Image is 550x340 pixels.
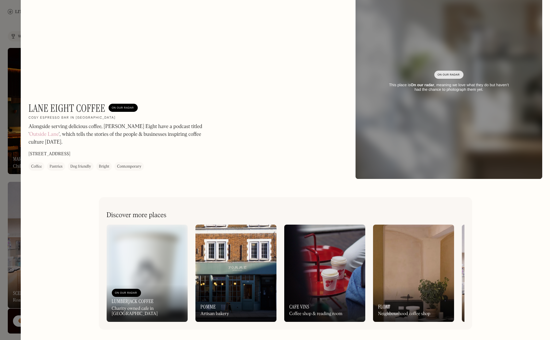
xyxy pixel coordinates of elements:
div: On Our Radar [115,290,138,296]
div: On Our Radar [438,72,460,78]
a: PommeArtisan bakery [195,225,276,322]
h1: Lane Eight Coffee [29,102,105,114]
h2: Cosy espresso bar in [GEOGRAPHIC_DATA] [29,116,116,120]
a: On Our RadarLumberjack CoffeeCharity owned cafe in [GEOGRAPHIC_DATA] [107,225,188,322]
p: Alongside serving delicious coffee, [PERSON_NAME] Eight have a podcast titled ' ', which tells th... [29,123,204,146]
div: Contemporary [117,163,141,170]
div: This place is , meaning we love what they do but haven’t had the chance to photograph them yet. [385,83,512,92]
div: Bright [99,163,109,170]
h3: Cafe Vins [289,304,310,310]
div: Pastries [50,163,63,170]
div: Dog friendly [70,163,91,170]
div: Coffee shop & reading room [289,311,343,317]
h3: Float [378,304,391,310]
a: Outside Lane [29,132,59,137]
div: Charity owned cafe in [GEOGRAPHIC_DATA] [112,306,182,317]
h3: Pomme [201,304,216,310]
h2: Discover more places [107,211,167,219]
div: Coffee [31,163,42,170]
a: FloatNeighbourhood coffee shop [373,225,454,322]
h3: Lumberjack Coffee [112,298,154,304]
p: [STREET_ADDRESS] [29,151,70,158]
div: On Our Radar [112,105,135,111]
a: Cafe VinsCoffee shop & reading room [284,225,365,322]
div: Neighbourhood coffee shop [378,311,430,317]
div: Artisan bakery [201,311,229,317]
a: SceneryRoastery & coffee shop [462,225,543,322]
strong: On our radar [411,83,434,87]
